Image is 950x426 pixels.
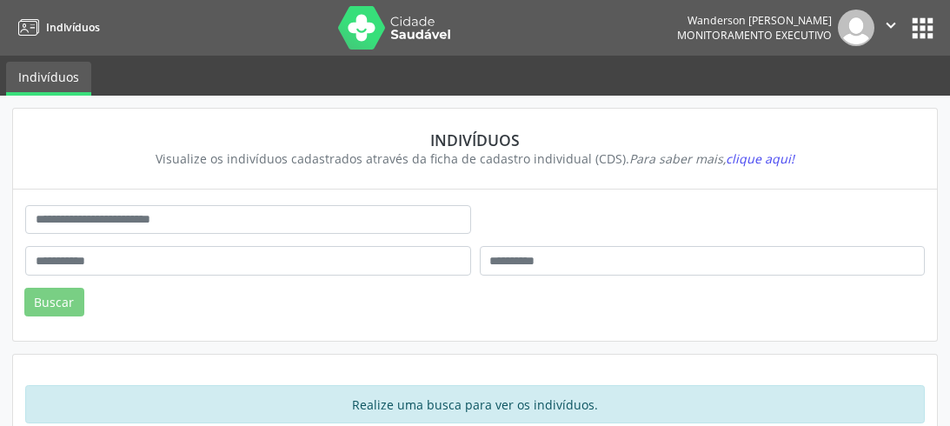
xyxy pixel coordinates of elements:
span: Indivíduos [46,20,100,35]
button: Buscar [24,288,84,317]
span: Monitoramento Executivo [677,28,832,43]
button:  [874,10,907,46]
i: Para saber mais, [629,150,794,167]
img: img [838,10,874,46]
span: clique aqui! [726,150,794,167]
a: Indivíduos [6,62,91,96]
a: Indivíduos [12,13,100,42]
div: Realize uma busca para ver os indivíduos. [25,385,925,423]
div: Wanderson [PERSON_NAME] [677,13,832,28]
button: apps [907,13,938,43]
div: Indivíduos [37,130,913,150]
div: Visualize os indivíduos cadastrados através da ficha de cadastro individual (CDS). [37,150,913,168]
i:  [881,16,900,35]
